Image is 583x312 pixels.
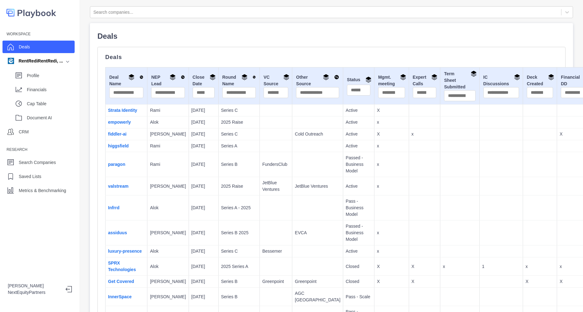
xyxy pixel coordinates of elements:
img: Group By [548,74,554,80]
img: Group By [170,74,176,80]
p: Alok [150,248,186,255]
p: Deals [19,44,30,50]
p: Series A - 2025 [221,205,257,211]
div: IC Discussions [483,74,519,87]
p: Rami [150,107,186,114]
img: logo-colored [6,6,56,19]
p: X [377,263,406,270]
p: Passed - Business Model [346,155,372,174]
p: Active [346,183,372,190]
p: [PERSON_NAME] [150,230,186,236]
p: EVCA [295,230,340,236]
p: Active [346,248,372,255]
p: Active [346,119,372,126]
img: Sort [140,74,144,80]
img: Group By [323,74,329,80]
p: Search Companies [19,159,56,166]
div: Status [347,77,370,85]
p: [PERSON_NAME] [150,294,186,300]
a: fiddler-ai [108,131,126,136]
p: [PERSON_NAME] [8,283,61,289]
p: [DATE] [191,119,216,126]
a: Strata Identity [108,108,137,113]
img: Group By [210,74,216,80]
p: Active [346,131,372,137]
p: Alok [150,119,186,126]
p: Bessemer [262,248,289,255]
p: Cap Table [27,101,75,107]
p: Pass - Scale [346,294,372,300]
p: [DATE] [191,143,216,149]
div: Other Source [296,74,339,87]
p: [DATE] [191,161,216,168]
p: Financials [27,87,75,93]
p: [DATE] [191,107,216,114]
p: Alok [150,263,186,270]
div: VC Source [264,74,288,87]
a: higgsfield [108,143,129,148]
p: X [377,278,406,285]
p: x [377,248,406,255]
p: X [526,278,554,285]
p: Deals [105,55,558,60]
p: Closed [346,263,372,270]
p: Cold Outreach [295,131,340,137]
img: Group By [128,74,135,80]
div: Deck Created [527,74,553,87]
a: assiduus [108,230,127,235]
p: CRM [19,129,29,135]
img: Group By [431,74,437,80]
div: NEP Lead [151,74,185,87]
p: Series B [221,278,257,285]
img: Sort [253,74,256,80]
p: NextEquityPartners [8,289,61,296]
p: Greenpoint [295,278,340,285]
p: Passed - Business Model [346,223,372,243]
div: Close Date [193,74,215,87]
p: x [377,183,406,190]
a: valstream [108,184,128,189]
div: Term Sheet Submitted [444,71,475,90]
img: company image [8,58,14,64]
p: [DATE] [191,183,216,190]
p: JetBlue Ventures [262,180,289,193]
p: Pass - Business Model [346,198,372,218]
p: x [443,263,477,270]
p: x [377,161,406,168]
p: FundersClub [262,161,289,168]
p: Rami [150,161,186,168]
p: [DATE] [191,294,216,300]
img: Sort [334,74,339,80]
a: Get Covered [108,279,134,284]
p: Series B 2025 [221,230,257,236]
p: Series C [221,107,257,114]
img: Group By [471,71,477,77]
p: [DATE] [191,278,216,285]
div: Round Name [222,74,256,87]
p: [PERSON_NAME] [150,131,186,137]
p: 2025 Raise [221,183,257,190]
p: [DATE] [191,263,216,270]
a: luxury-presence [108,249,142,254]
p: X [377,107,406,114]
img: Group By [400,74,406,80]
p: AGC [GEOGRAPHIC_DATA] [295,290,340,303]
img: Group By [283,74,289,80]
a: empowerly [108,120,131,125]
p: Document AI [27,115,75,121]
p: [DATE] [191,248,216,255]
div: Mgmt. meeting [378,74,405,87]
p: 2025 Series A [221,263,257,270]
p: [PERSON_NAME] [150,183,186,190]
p: X [377,131,406,137]
div: Deal Name [109,74,143,87]
p: x [377,143,406,149]
p: Greenpoint [262,278,289,285]
div: RentRediRentRedi, ... [8,58,63,64]
p: Series B [221,294,257,300]
p: Closed [346,278,372,285]
p: Series C [221,248,257,255]
p: Profile [27,72,75,79]
a: paragon [108,162,125,167]
p: X [412,278,438,285]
